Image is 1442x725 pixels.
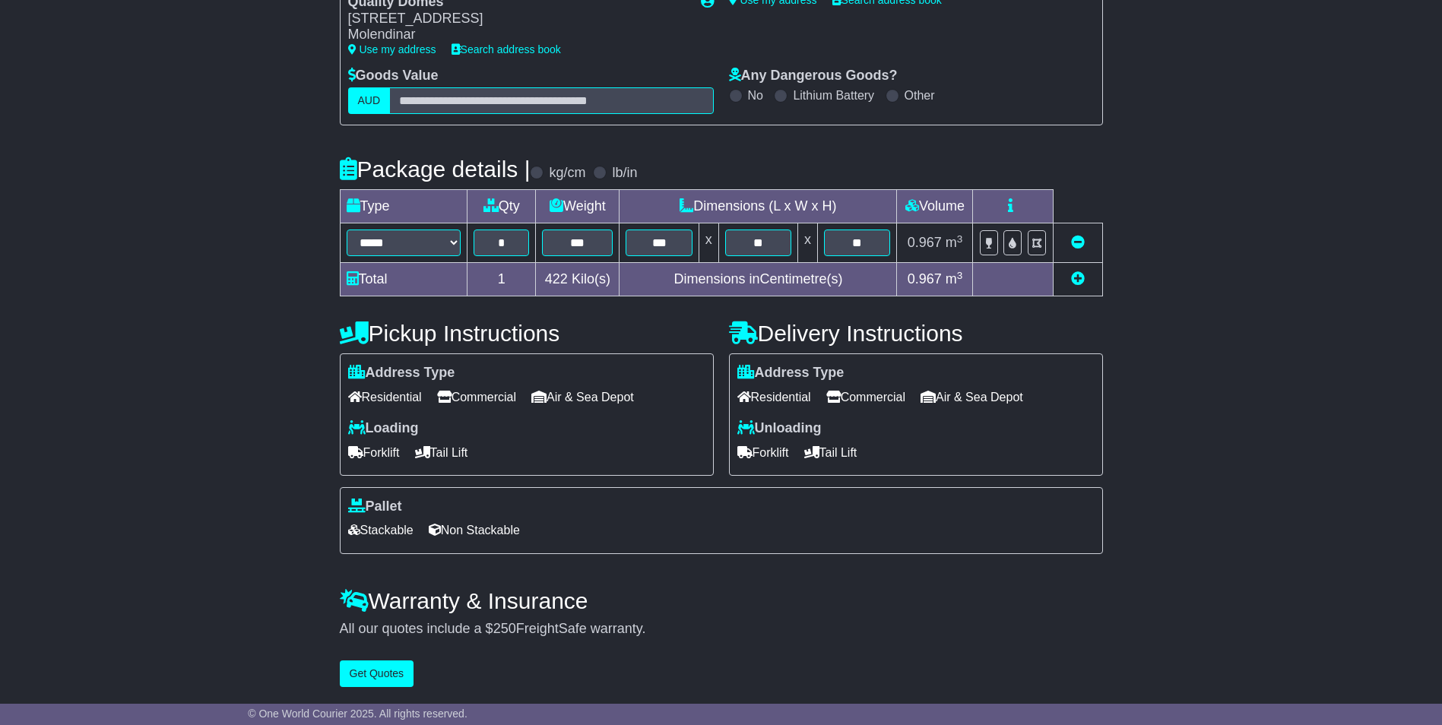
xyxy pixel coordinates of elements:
[348,27,686,43] div: Molendinar
[908,271,942,287] span: 0.967
[826,385,905,409] span: Commercial
[545,271,568,287] span: 422
[729,68,898,84] label: Any Dangerous Goods?
[699,223,718,263] td: x
[908,235,942,250] span: 0.967
[467,190,536,223] td: Qty
[493,621,516,636] span: 250
[798,223,818,263] td: x
[737,420,822,437] label: Unloading
[415,441,468,464] span: Tail Lift
[348,499,402,515] label: Pallet
[729,321,1103,346] h4: Delivery Instructions
[957,233,963,245] sup: 3
[340,588,1103,613] h4: Warranty & Insurance
[340,263,467,296] td: Total
[348,87,391,114] label: AUD
[612,165,637,182] label: lb/in
[348,43,436,55] a: Use my address
[437,385,516,409] span: Commercial
[957,270,963,281] sup: 3
[348,11,686,27] div: [STREET_ADDRESS]
[737,441,789,464] span: Forklift
[737,385,811,409] span: Residential
[748,88,763,103] label: No
[348,68,439,84] label: Goods Value
[531,385,634,409] span: Air & Sea Depot
[452,43,561,55] a: Search address book
[905,88,935,103] label: Other
[793,88,874,103] label: Lithium Battery
[340,660,414,687] button: Get Quotes
[620,263,897,296] td: Dimensions in Centimetre(s)
[946,271,963,287] span: m
[549,165,585,182] label: kg/cm
[467,263,536,296] td: 1
[897,190,973,223] td: Volume
[536,190,620,223] td: Weight
[804,441,857,464] span: Tail Lift
[536,263,620,296] td: Kilo(s)
[248,708,467,720] span: © One World Courier 2025. All rights reserved.
[348,420,419,437] label: Loading
[340,157,531,182] h4: Package details |
[1071,235,1085,250] a: Remove this item
[1071,271,1085,287] a: Add new item
[340,190,467,223] td: Type
[620,190,897,223] td: Dimensions (L x W x H)
[348,518,414,542] span: Stackable
[340,321,714,346] h4: Pickup Instructions
[340,621,1103,638] div: All our quotes include a $ FreightSafe warranty.
[348,365,455,381] label: Address Type
[348,385,422,409] span: Residential
[946,235,963,250] span: m
[737,365,845,381] label: Address Type
[921,385,1023,409] span: Air & Sea Depot
[348,441,400,464] span: Forklift
[429,518,520,542] span: Non Stackable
